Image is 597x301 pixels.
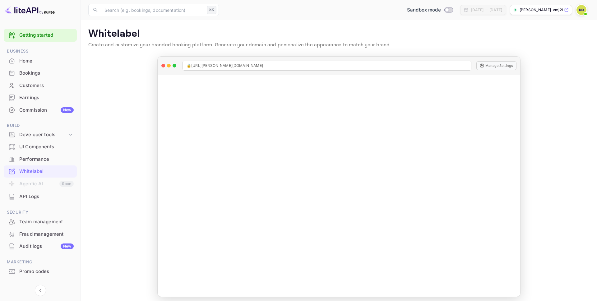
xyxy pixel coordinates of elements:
div: Promo codes [19,268,74,275]
img: Daniel Dancziger [576,5,586,15]
div: Earnings [19,94,74,101]
a: Performance [4,153,77,165]
a: Getting started [19,32,74,39]
p: Create and customize your branded booking platform. Generate your domain and personalize the appe... [88,41,590,49]
div: API Logs [19,193,74,200]
span: 🔒 [URL][PERSON_NAME][DOMAIN_NAME] [187,63,263,68]
div: Whitelabel [19,168,74,175]
div: Getting started [4,29,77,42]
img: LiteAPI logo [5,5,55,15]
div: Home [19,58,74,65]
a: CommissionNew [4,104,77,116]
a: Home [4,55,77,67]
div: Whitelabel [4,165,77,178]
a: Customers [4,80,77,91]
span: Sandbox mode [407,7,441,14]
div: Customers [19,82,74,89]
div: ⌘K [207,6,216,14]
a: Bookings [4,67,77,79]
div: Commission [19,107,74,114]
div: Developer tools [19,131,67,138]
p: [PERSON_NAME]-vmj2l... [520,7,563,13]
div: Team management [4,216,77,228]
a: Fraud management [4,228,77,240]
a: Promo codes [4,266,77,277]
p: Whitelabel [88,28,590,40]
span: Marketing [4,259,77,266]
a: UI Components [4,141,77,152]
div: Audit logs [19,243,74,250]
div: API Logs [4,191,77,203]
a: Earnings [4,92,77,103]
span: Business [4,48,77,55]
div: [DATE] — [DATE] [471,7,502,13]
div: New [61,107,74,113]
a: Audit logsNew [4,240,77,252]
span: Security [4,209,77,216]
div: Team management [19,218,74,225]
a: Whitelabel [4,165,77,177]
div: Bookings [19,70,74,77]
div: Fraud management [19,231,74,238]
div: Earnings [4,92,77,104]
div: UI Components [19,143,74,150]
div: Customers [4,80,77,92]
a: API Logs [4,191,77,202]
a: Team management [4,216,77,227]
span: Build [4,122,77,129]
button: Manage Settings [476,61,516,70]
div: Developer tools [4,129,77,140]
input: Search (e.g. bookings, documentation) [101,4,205,16]
div: Performance [19,156,74,163]
div: Switch to Production mode [405,7,455,14]
div: UI Components [4,141,77,153]
div: New [61,243,74,249]
div: Promo codes [4,266,77,278]
button: Collapse navigation [35,285,46,296]
div: Audit logsNew [4,240,77,252]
